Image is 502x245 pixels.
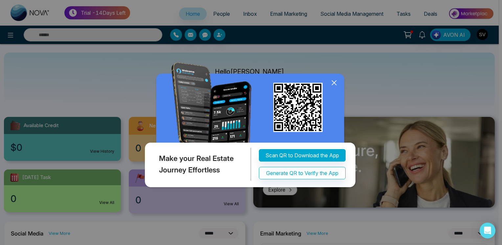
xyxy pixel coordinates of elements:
[143,62,359,190] img: QRModal
[143,148,251,181] div: Make your Real Estate Journey Effortless
[259,167,346,179] button: Generate QR to Verify the App
[273,83,323,132] img: qr_for_download_app.png
[480,223,495,238] div: Open Intercom Messenger
[259,149,346,162] button: Scan QR to Download the App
